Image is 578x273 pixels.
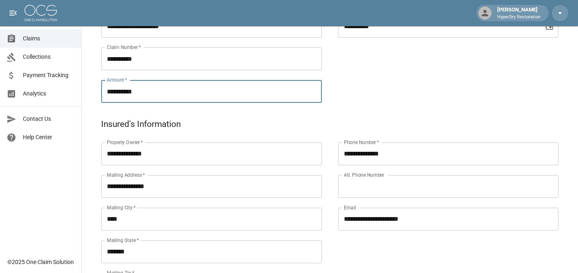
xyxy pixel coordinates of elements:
[107,139,143,146] label: Property Owner
[107,204,136,211] label: Mailing City
[494,6,544,20] div: [PERSON_NAME]
[5,5,21,21] button: open drawer
[344,171,384,178] label: Alt. Phone Number
[23,53,75,61] span: Collections
[23,133,75,142] span: Help Center
[24,5,57,21] img: ocs-logo-white-transparent.png
[107,171,145,178] label: Mailing Address
[344,204,356,211] label: Email
[107,44,141,51] label: Claim Number
[23,71,75,80] span: Payment Tracking
[23,34,75,43] span: Claims
[497,14,540,21] p: HyperDry Restoration
[7,258,74,266] div: © 2025 One Claim Solution
[107,76,127,83] label: Amount
[344,139,379,146] label: Phone Number
[107,237,139,244] label: Mailing State
[23,115,75,123] span: Contact Us
[541,18,558,34] button: Choose date, selected date is Aug 23, 2025
[23,89,75,98] span: Analytics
